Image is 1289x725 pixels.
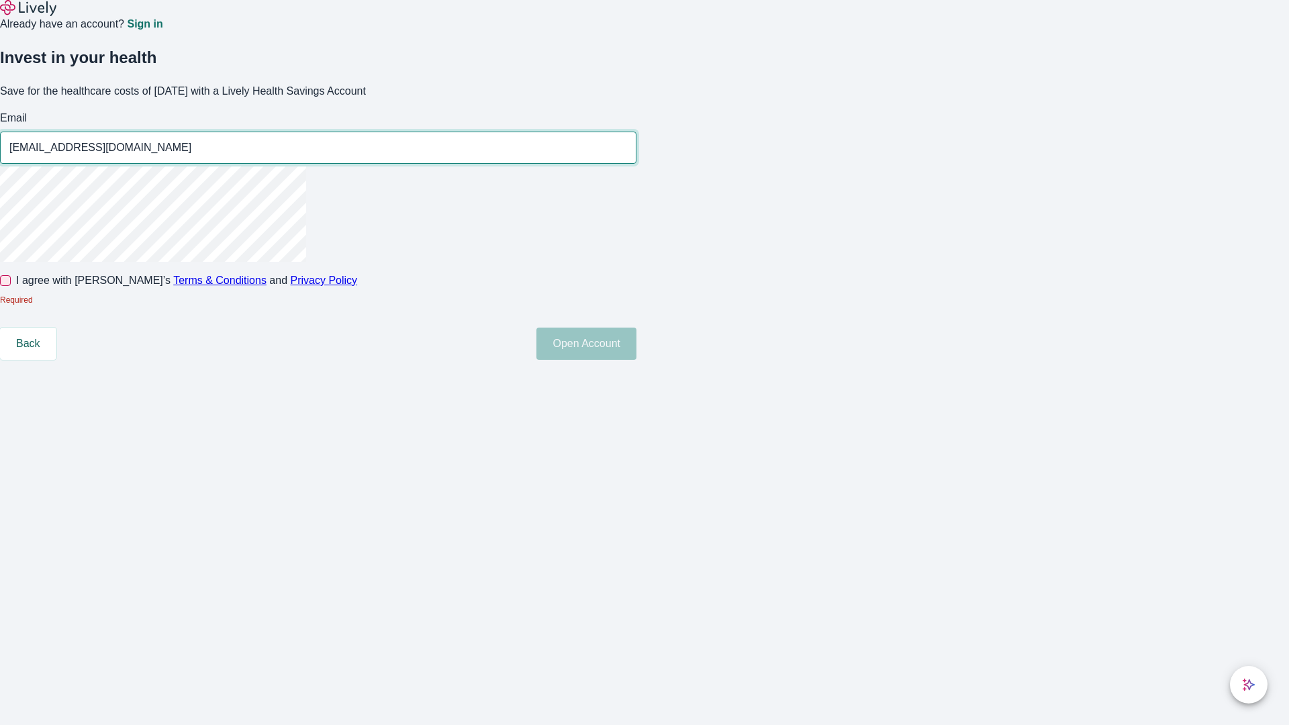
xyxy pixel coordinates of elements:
[1242,678,1255,691] svg: Lively AI Assistant
[291,275,358,286] a: Privacy Policy
[16,273,357,289] span: I agree with [PERSON_NAME]’s and
[127,19,162,30] a: Sign in
[173,275,267,286] a: Terms & Conditions
[1230,666,1268,704] button: chat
